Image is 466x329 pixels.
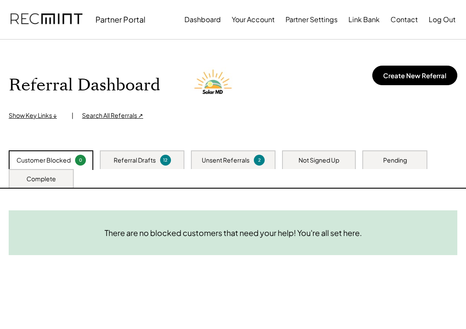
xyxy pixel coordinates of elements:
div: There are no blocked customers that need your help! You're all set here. [105,228,362,238]
button: Partner Settings [286,11,338,28]
button: Create New Referral [372,66,457,85]
div: Not Signed Up [299,156,339,165]
div: Pending [383,156,407,165]
div: | [72,111,73,120]
div: 0 [76,157,85,163]
h1: Referral Dashboard [9,75,160,96]
button: Log Out [429,11,456,28]
div: Show Key Links ↓ [9,111,63,120]
div: Customer Blocked [16,156,71,165]
div: Search All Referrals ↗ [82,111,143,120]
img: Solar%20MD%20LOgo.png [190,61,238,109]
button: Your Account [232,11,275,28]
div: 12 [161,157,170,163]
img: recmint-logotype%403x.png [10,5,82,34]
div: Referral Drafts [114,156,156,165]
div: Unsent Referrals [202,156,249,165]
button: Dashboard [184,11,221,28]
button: Contact [391,11,418,28]
div: Partner Portal [95,14,145,24]
div: 2 [255,157,263,163]
button: Link Bank [348,11,380,28]
div: Complete [26,175,56,183]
